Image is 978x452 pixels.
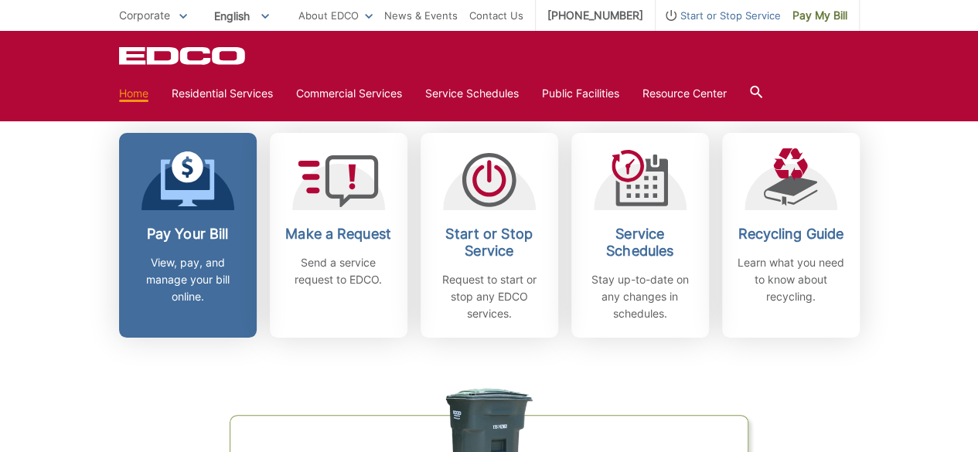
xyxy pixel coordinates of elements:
[425,85,519,102] a: Service Schedules
[119,8,170,22] span: Corporate
[131,226,245,243] h2: Pay Your Bill
[583,271,697,322] p: Stay up-to-date on any changes in schedules.
[384,7,458,24] a: News & Events
[172,85,273,102] a: Residential Services
[281,226,396,243] h2: Make a Request
[298,7,373,24] a: About EDCO
[734,254,848,305] p: Learn what you need to know about recycling.
[119,85,148,102] a: Home
[583,226,697,260] h2: Service Schedules
[270,133,407,338] a: Make a Request Send a service request to EDCO.
[571,133,709,338] a: Service Schedules Stay up-to-date on any changes in schedules.
[296,85,402,102] a: Commercial Services
[203,3,281,29] span: English
[542,85,619,102] a: Public Facilities
[119,133,257,338] a: Pay Your Bill View, pay, and manage your bill online.
[432,226,547,260] h2: Start or Stop Service
[642,85,727,102] a: Resource Center
[469,7,523,24] a: Contact Us
[281,254,396,288] p: Send a service request to EDCO.
[792,7,847,24] span: Pay My Bill
[734,226,848,243] h2: Recycling Guide
[131,254,245,305] p: View, pay, and manage your bill online.
[722,133,860,338] a: Recycling Guide Learn what you need to know about recycling.
[119,46,247,65] a: EDCD logo. Return to the homepage.
[432,271,547,322] p: Request to start or stop any EDCO services.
